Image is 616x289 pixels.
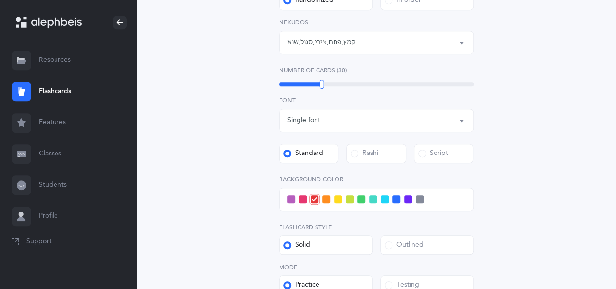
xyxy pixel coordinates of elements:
label: Nekudos [279,18,474,27]
label: Number of Cards (30) [279,66,474,75]
label: Mode [279,263,474,271]
div: קמץ , פתח , צירי , סגול , שוא [287,38,355,48]
div: Solid [283,240,310,250]
label: Font [279,96,474,105]
div: Rashi [351,149,378,158]
label: Flashcard Style [279,223,474,231]
div: Outlined [385,240,424,250]
span: Support [26,237,52,247]
div: Script [418,149,448,158]
button: Single font [279,109,474,132]
button: קמץ, פתח, צירי, סגול, שוא [279,31,474,54]
label: Background color [279,175,474,184]
div: Standard [283,149,323,158]
div: Single font [287,116,320,126]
